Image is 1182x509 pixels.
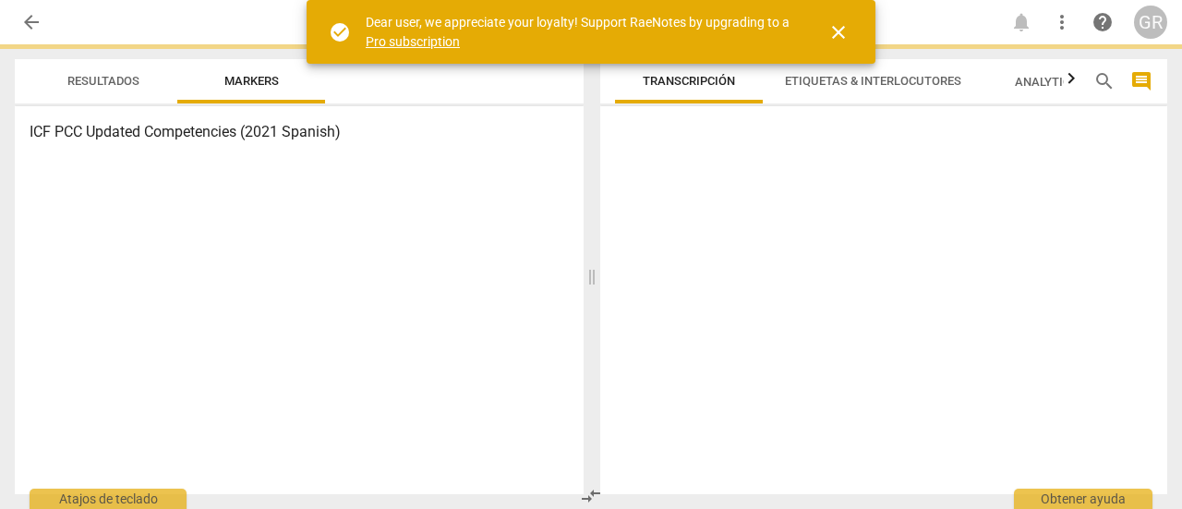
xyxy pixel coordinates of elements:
[1086,6,1119,39] a: Obtener ayuda
[1014,489,1152,509] div: Obtener ayuda
[1090,67,1119,96] button: Buscar
[816,10,861,55] button: Cerrar
[329,21,351,43] span: check_circle
[1093,70,1116,92] span: search
[30,121,569,143] h3: ICF PCC Updated Competencies (2021 Spanish)
[1127,67,1156,96] button: Mostrar/Ocultar comentarios
[1015,75,1101,89] span: Analytics
[224,74,279,88] span: Markers
[643,74,735,88] span: Transcripción
[30,489,187,509] div: Atajos de teclado
[1130,70,1152,92] span: comment
[1092,11,1114,33] span: help
[580,485,602,507] span: compare_arrows
[785,74,961,88] span: Etiquetas & Interlocutores
[366,34,460,49] a: Pro subscription
[366,13,794,51] div: Dear user, we appreciate your loyalty! Support RaeNotes by upgrading to a
[1051,11,1073,33] span: more_vert
[20,11,42,33] span: arrow_back
[67,74,139,88] span: Resultados
[827,21,850,43] span: close
[1134,6,1167,39] button: GR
